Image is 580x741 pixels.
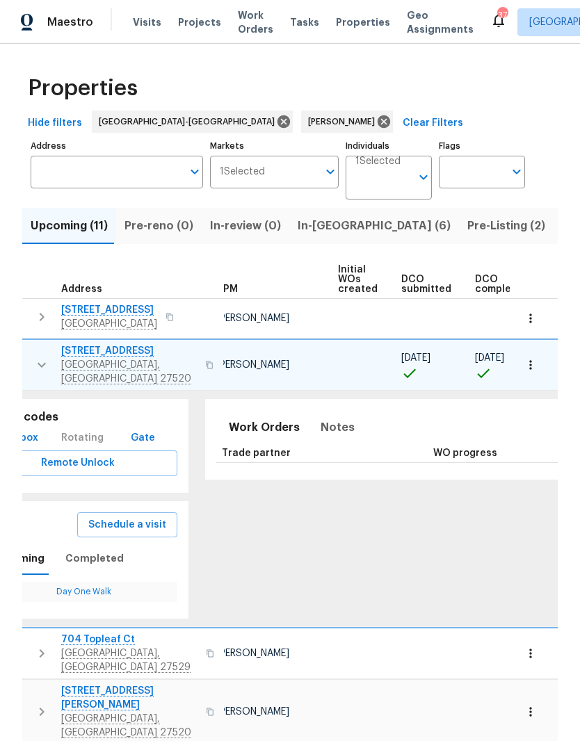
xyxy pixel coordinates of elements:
span: In-[GEOGRAPHIC_DATA] (6) [298,216,451,236]
button: Gate [121,425,166,451]
span: Upcoming (11) [31,216,108,236]
button: Open [321,162,340,181]
div: [PERSON_NAME] [301,111,393,133]
span: Initial WOs created [338,265,378,294]
span: Properties [28,81,138,95]
span: 1 Selected [220,166,265,178]
span: [PERSON_NAME] [216,313,289,323]
span: Visits [133,15,161,29]
span: Trade partner [222,448,291,458]
span: Pre-Listing (2) [467,216,545,236]
span: Geo Assignments [407,8,474,36]
span: 1 Selected [355,156,401,168]
span: [PERSON_NAME] [216,707,289,717]
label: Individuals [346,142,432,150]
span: Gate [127,430,160,447]
span: DCO submitted [401,275,451,294]
span: DCO complete [475,275,522,294]
span: Tasks [290,17,319,27]
span: Schedule a visit [88,516,166,534]
span: Completed [65,550,124,567]
span: In-review (0) [210,216,281,236]
span: Properties [336,15,390,29]
span: WO progress [433,448,497,458]
button: Open [414,168,433,187]
span: Address [61,284,102,294]
div: Rotating code is only available during visiting hours [56,425,109,451]
label: Markets [210,142,339,150]
button: Hide filters [22,111,88,136]
span: Work Orders [229,418,300,437]
span: [PERSON_NAME] [216,649,289,658]
span: Notes [321,418,355,437]
span: [GEOGRAPHIC_DATA]-[GEOGRAPHIC_DATA] [99,115,280,129]
span: [DATE] [401,353,430,363]
span: [PERSON_NAME] [216,360,289,370]
span: Work Orders [238,8,273,36]
a: Day One Walk [56,587,111,596]
label: Address [31,142,203,150]
span: Clear Filters [403,115,463,132]
button: Schedule a visit [77,512,177,538]
span: Projects [178,15,221,29]
span: [DATE] [475,353,504,363]
span: HPM [216,284,238,294]
button: Clear Filters [397,111,469,136]
button: Open [507,162,526,181]
span: Maestro [47,15,93,29]
span: Hide filters [28,115,82,132]
button: Open [185,162,204,181]
span: [PERSON_NAME] [308,115,380,129]
label: Flags [439,142,525,150]
div: 37 [497,8,507,22]
div: [GEOGRAPHIC_DATA]-[GEOGRAPHIC_DATA] [92,111,293,133]
span: Pre-reno (0) [124,216,193,236]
